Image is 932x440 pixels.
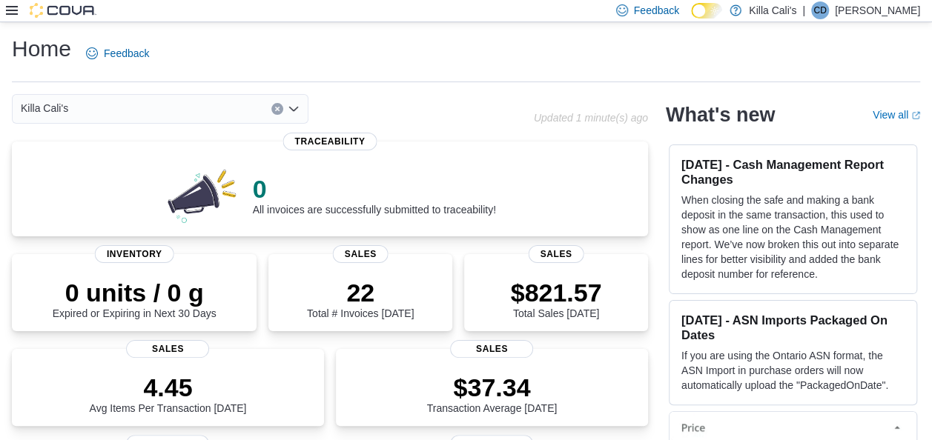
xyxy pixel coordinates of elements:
[511,278,602,319] div: Total Sales [DATE]
[53,278,217,319] div: Expired or Expiring in Next 30 Days
[681,348,905,393] p: If you are using the Ontario ASN format, the ASN Import in purchase orders will now automatically...
[95,245,174,263] span: Inventory
[534,112,648,124] p: Updated 1 minute(s) ago
[666,103,775,127] h2: What's new
[164,165,241,224] img: 0
[681,157,905,187] h3: [DATE] - Cash Management Report Changes
[271,103,283,115] button: Clear input
[813,1,826,19] span: CD
[53,278,217,307] p: 0 units / 0 g
[427,373,558,414] div: Transaction Average [DATE]
[288,103,300,115] button: Open list of options
[681,313,905,342] h3: [DATE] - ASN Imports Packaged On Dates
[12,34,71,64] h1: Home
[253,174,496,216] div: All invoices are successfully submitted to traceability!
[835,1,920,19] p: [PERSON_NAME]
[282,133,377,150] span: Traceability
[80,39,155,68] a: Feedback
[253,174,496,204] p: 0
[333,245,389,263] span: Sales
[104,46,149,61] span: Feedback
[811,1,829,19] div: Callie Dill
[911,111,920,120] svg: External link
[307,278,414,307] p: 22
[529,245,584,263] span: Sales
[21,99,68,117] span: Killa Cali's
[802,1,805,19] p: |
[30,3,96,18] img: Cova
[90,373,247,402] p: 4.45
[681,193,905,281] p: When closing the safe and making a bank deposit in the same transaction, this used to show as one...
[691,3,722,19] input: Dark Mode
[450,340,533,358] span: Sales
[307,278,414,319] div: Total # Invoices [DATE]
[873,109,920,121] a: View allExternal link
[511,278,602,307] p: $821.57
[126,340,209,358] span: Sales
[634,3,679,18] span: Feedback
[90,373,247,414] div: Avg Items Per Transaction [DATE]
[427,373,558,402] p: $37.34
[749,1,796,19] p: Killa Cali's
